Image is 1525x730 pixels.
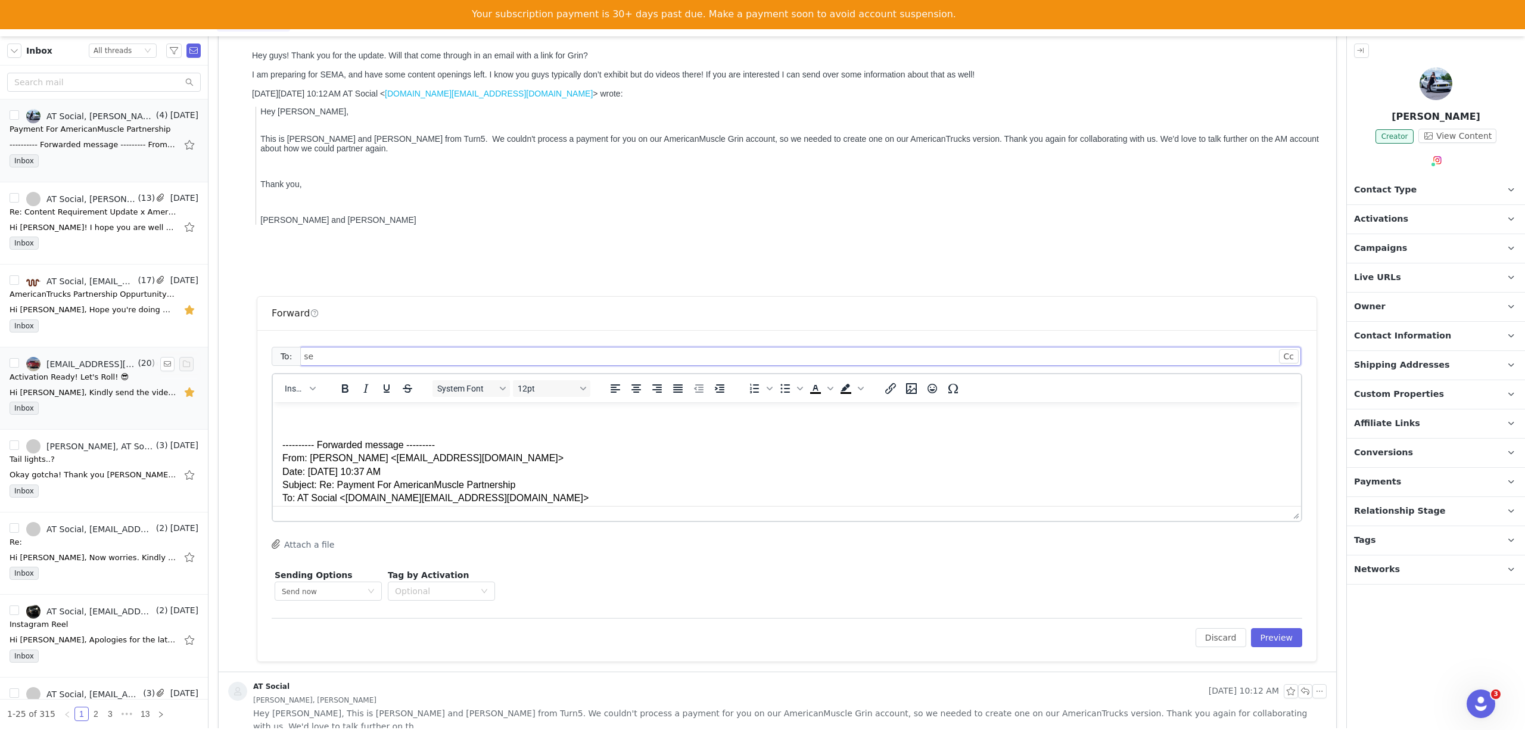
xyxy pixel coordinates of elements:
[253,694,376,707] span: [PERSON_NAME], [PERSON_NAME]
[26,604,41,619] img: a5423905-429f-43be-ae0b-87eab2dfac0c.jpg
[26,109,41,123] img: 9ebe893f-becf-49a9-9609-907d0a62d10f--s.jpg
[10,552,176,564] div: Hi Robbie, Now worries. Kindly let me know how it goes. Thanks, Kim
[1354,388,1444,401] span: Custom Properties
[253,682,290,691] div: AT Social
[26,357,135,371] a: [EMAIL_ADDRESS][DOMAIN_NAME], AT Social
[626,380,646,397] button: Align center
[26,687,141,701] a: AT Social, [EMAIL_ADDRESS][DOMAIN_NAME]
[46,607,154,616] div: AT Social, [EMAIL_ADDRESS][DOMAIN_NAME]
[1354,505,1446,518] span: Relationship Stage
[26,522,154,536] a: AT Social, [EMAIL_ADDRESS][DOMAIN_NAME]
[397,380,418,397] button: Strikethrough
[26,109,154,123] a: AT Social, [PERSON_NAME]
[1347,110,1525,124] p: [PERSON_NAME]
[1354,476,1401,489] span: Payments
[481,588,488,596] i: icon: down
[472,27,545,41] a: View Invoices
[5,43,1075,52] div: [DATE][DATE] 10:12 AM AT Social < > wrote:
[154,522,168,535] span: (2)
[272,306,319,321] div: Forward
[10,567,39,580] span: Inbox
[26,192,135,206] a: AT Social, [PERSON_NAME]
[805,380,835,397] div: Text color
[10,371,129,383] div: Activation Ready! Let's Roll! 😎
[943,380,963,397] button: Special character
[335,380,355,397] button: Bold
[10,10,1019,130] p: ---------- Forwarded message --------- From: [PERSON_NAME] <[EMAIL_ADDRESS][DOMAIN_NAME]> Date: [...
[10,237,39,250] span: Inbox
[1354,534,1376,547] span: Tags
[117,707,136,721] li: Next 3 Pages
[13,133,1075,143] p: Thank you,
[472,8,956,20] div: Your subscription payment is 30+ days past due. Make a payment soon to avoid account suspension.
[1354,417,1420,430] span: Affiliate Links
[26,274,41,288] img: f1371c42-082f-4154-b4a8-26d030fb748f.jpg
[5,110,1075,138] div: I am preparing for SEMA, and have some content openings left. I know you guys typically don’t exh...
[836,380,866,397] div: Background color
[689,380,709,397] button: Decrease indent
[104,707,117,720] a: 3
[7,707,55,721] li: 1-25 of 315
[5,52,208,62] span: Subject: Re: Payment For AmericanMuscle Partnership
[668,380,688,397] button: Justify
[1354,271,1401,284] span: Live URLs
[10,123,171,135] div: Payment For AmericanMuscle Partnership
[437,384,496,393] span: System Font
[26,45,52,57] span: Inbox
[60,707,74,721] li: Previous Page
[13,164,1075,193] p: This is [PERSON_NAME] and [PERSON_NAME] from Turn5. We couldn't process a payment for you on our ...
[1251,628,1303,647] button: Preview
[1467,689,1495,718] iframe: Intercom live chat
[1375,129,1414,144] span: Creator
[135,357,155,369] span: (20)
[1354,330,1451,343] span: Contact Information
[89,707,103,721] li: 2
[46,194,135,204] div: AT Social, [PERSON_NAME]
[880,380,901,397] button: Insert/edit link
[46,524,154,534] div: AT Social, [EMAIL_ADDRESS][DOMAIN_NAME]
[13,255,1075,265] p: [PERSON_NAME] and [PERSON_NAME]
[1354,300,1386,313] span: Owner
[10,10,1019,370] body: Rich Text Area. Press ALT-0 for help.
[5,43,91,52] span: Date: [DATE] 10:37 AM
[138,129,346,138] a: [DOMAIN_NAME][EMAIL_ADDRESS][DOMAIN_NAME]
[1418,129,1496,143] button: View Content
[1354,213,1408,226] span: Activations
[272,537,334,551] button: Attach a file
[5,129,1075,138] div: [DATE][DATE] 10:12 AM AT Social < > wrote:
[368,588,375,596] i: icon: down
[709,380,730,397] button: Increase indent
[10,387,176,399] div: Hi Ignacio, Kindly send the vides for review n your Grin link. You can find your tasks here: http...
[13,79,1075,107] p: This is [PERSON_NAME] and [PERSON_NAME] from Turn5. We couldn't process a payment for you on our ...
[26,604,154,619] a: AT Social, [EMAIL_ADDRESS][DOMAIN_NAME]
[154,604,168,617] span: (2)
[135,274,155,287] span: (17)
[7,73,201,92] input: Search mail
[10,319,39,333] span: Inbox
[10,536,22,548] div: Re:
[922,380,942,397] button: Emojis
[74,707,89,721] li: 1
[154,109,168,122] span: (4)
[376,380,397,397] button: Underline
[5,5,1075,14] div: Hey guys! Thank you for the update. Will that come through in an email with a link for Grin?
[1491,689,1501,699] span: 3
[388,570,469,580] span: Tag by Activation
[13,147,1075,156] p: Hey [PERSON_NAME],
[186,44,201,58] span: Send Email
[513,380,590,397] button: Font sizes
[745,380,774,397] div: Numbered list
[46,277,135,286] div: AT Social, [EMAIL_ADDRESS][DOMAIN_NAME]
[282,588,317,596] span: Send now
[10,650,39,663] span: Inbox
[10,634,176,646] div: Hi Jackelyn, Apologies for the late response. Yes, once approved. Thanks, Kim
[13,219,1075,229] p: Thank you,
[10,484,39,498] span: Inbox
[26,274,135,288] a: AT Social, [EMAIL_ADDRESS][DOMAIN_NAME]
[10,288,176,300] div: AmericanTrucks Partnership Oppurtunity🚜sick_sick_sick
[10,206,176,218] div: Re: Content Requirement Update x AmericanTrucks
[135,192,155,204] span: (13)
[647,380,667,397] button: Align right
[144,47,151,55] i: icon: down
[228,682,247,701] img: placeholder-contacts.jpeg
